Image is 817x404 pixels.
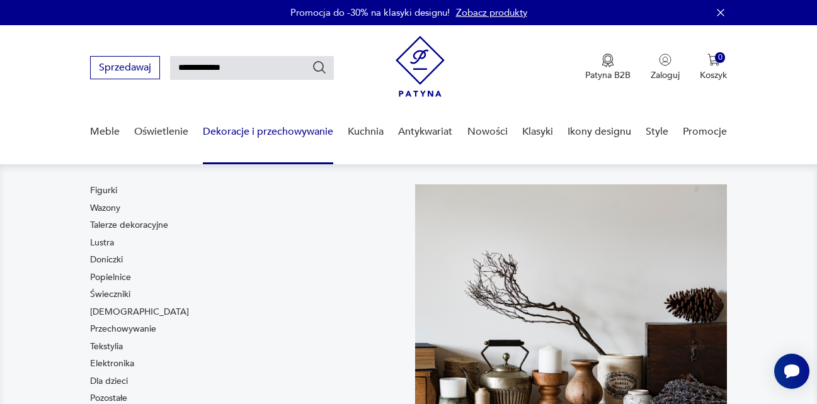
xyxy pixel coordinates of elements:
button: Szukaj [312,60,327,75]
a: Style [646,108,668,156]
a: Talerze dekoracyjne [90,219,168,232]
a: Dekoracje i przechowywanie [203,108,333,156]
a: Lustra [90,237,114,249]
p: Koszyk [700,69,727,81]
button: Patyna B2B [585,53,631,81]
a: Antykwariat [398,108,452,156]
button: 0Koszyk [700,53,727,81]
a: Popielnice [90,271,131,284]
a: Meble [90,108,120,156]
a: Dla dzieci [90,375,128,388]
img: Patyna - sklep z meblami i dekoracjami vintage [396,36,445,97]
a: Zobacz produkty [456,6,527,19]
a: Sprzedawaj [90,64,160,73]
img: Ikona koszyka [707,53,720,66]
a: Oświetlenie [134,108,188,156]
p: Promocja do -30% na klasyki designu! [290,6,450,19]
p: Zaloguj [651,69,680,81]
img: Ikona medalu [602,53,614,67]
img: Ikonka użytkownika [659,53,671,66]
a: Figurki [90,184,117,197]
a: Tekstylia [90,340,123,353]
button: Sprzedawaj [90,56,160,79]
button: Zaloguj [651,53,680,81]
a: Elektronika [90,357,134,370]
a: Doniczki [90,254,123,266]
a: Klasyki [522,108,553,156]
a: Promocje [683,108,727,156]
a: Wazony [90,202,120,215]
a: Ikony designu [568,108,631,156]
a: Świeczniki [90,288,130,301]
p: Patyna B2B [585,69,631,81]
a: Nowości [467,108,508,156]
a: [DEMOGRAPHIC_DATA] [90,306,189,318]
div: 0 [715,52,726,63]
a: Kuchnia [348,108,384,156]
a: Przechowywanie [90,323,156,335]
a: Ikona medaluPatyna B2B [585,53,631,81]
iframe: Smartsupp widget button [774,354,809,389]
